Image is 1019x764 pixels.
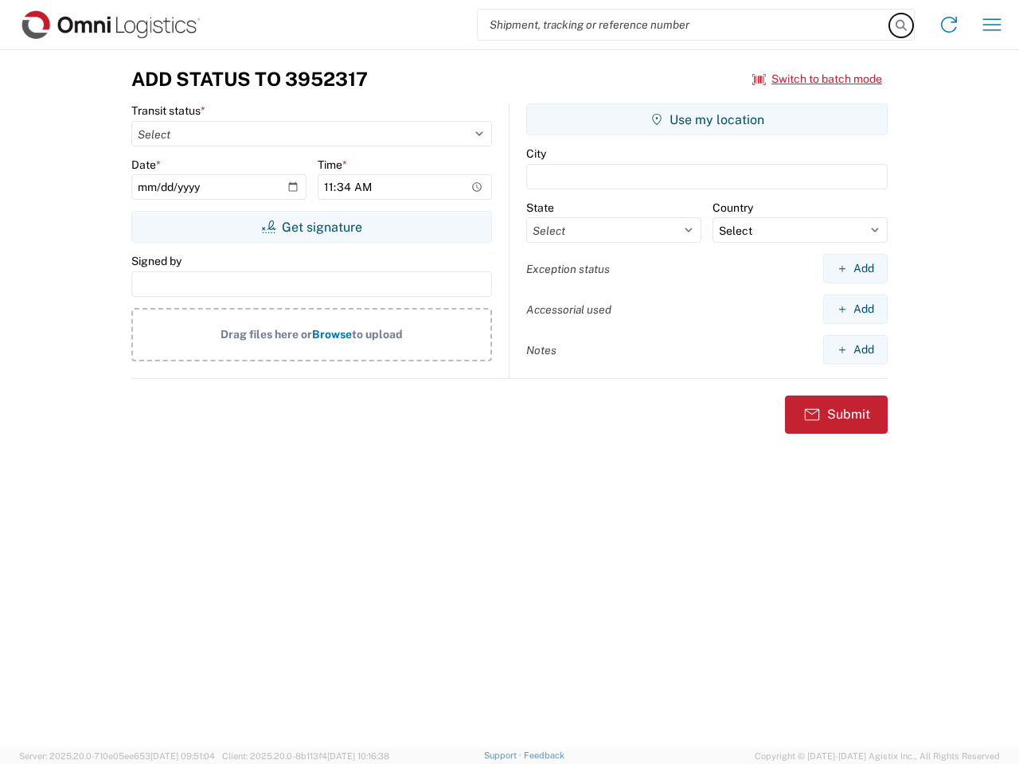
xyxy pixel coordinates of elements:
[327,751,389,761] span: [DATE] 10:16:38
[755,749,1000,763] span: Copyright © [DATE]-[DATE] Agistix Inc., All Rights Reserved
[526,262,610,276] label: Exception status
[526,343,556,357] label: Notes
[312,328,352,341] span: Browse
[823,294,888,324] button: Add
[221,328,312,341] span: Drag files here or
[484,750,524,760] a: Support
[526,103,888,135] button: Use my location
[352,328,403,341] span: to upload
[478,10,890,40] input: Shipment, tracking or reference number
[526,146,546,161] label: City
[131,68,368,91] h3: Add Status to 3952317
[19,751,215,761] span: Server: 2025.20.0-710e05ee653
[823,254,888,283] button: Add
[131,103,205,118] label: Transit status
[823,335,888,364] button: Add
[131,254,182,268] label: Signed by
[526,302,611,317] label: Accessorial used
[524,750,564,760] a: Feedback
[131,211,492,243] button: Get signature
[752,66,882,92] button: Switch to batch mode
[131,158,161,172] label: Date
[150,751,215,761] span: [DATE] 09:51:04
[222,751,389,761] span: Client: 2025.20.0-8b113f4
[526,201,554,215] label: State
[318,158,347,172] label: Time
[785,396,888,434] button: Submit
[713,201,753,215] label: Country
